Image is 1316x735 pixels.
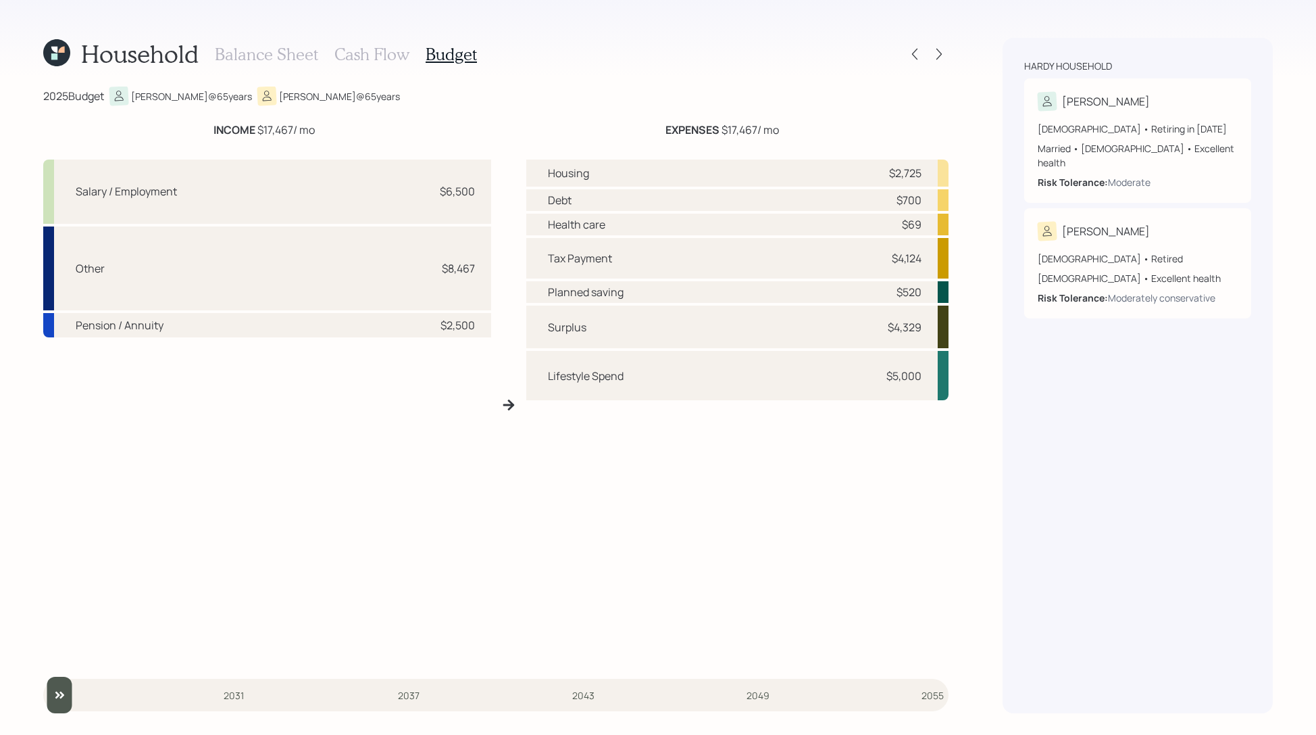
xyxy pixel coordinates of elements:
div: Other [76,260,105,277]
div: $5,000 [886,368,921,384]
div: $520 [896,284,921,300]
b: Risk Tolerance: [1038,176,1108,189]
div: $700 [896,192,921,208]
div: [PERSON_NAME] [1062,93,1150,110]
h3: Cash Flow [334,45,409,64]
b: Risk Tolerance: [1038,291,1108,304]
div: 2025 Budget [43,88,104,104]
div: Tax Payment [548,250,612,266]
div: Debt [548,192,572,208]
b: EXPENSES [665,122,719,137]
div: Salary / Employment [76,183,177,199]
div: Lifestyle Spend [548,368,624,384]
div: Moderate [1108,175,1150,189]
b: INCOME [213,122,255,137]
div: $4,329 [888,319,921,335]
div: [PERSON_NAME] @ 65 years [131,89,252,103]
div: $17,467 / mo [213,122,315,138]
div: Pension / Annuity [76,317,163,333]
div: Married • [DEMOGRAPHIC_DATA] • Excellent health [1038,141,1238,170]
div: Surplus [548,319,586,335]
div: $6,500 [440,183,475,199]
div: Moderately conservative [1108,291,1215,305]
div: $8,467 [442,260,475,277]
div: $69 [902,216,921,233]
h3: Budget [426,45,477,64]
div: [PERSON_NAME] @ 65 years [279,89,400,103]
div: [DEMOGRAPHIC_DATA] • Retired [1038,252,1238,266]
div: [DEMOGRAPHIC_DATA] • Excellent health [1038,271,1238,285]
div: $2,725 [889,165,921,181]
div: Health care [548,216,605,233]
div: Housing [548,165,589,181]
div: Hardy household [1024,60,1112,73]
div: $17,467 / mo [665,122,779,138]
div: $4,124 [892,250,921,266]
div: [DEMOGRAPHIC_DATA] • Retiring in [DATE] [1038,122,1238,136]
h1: Household [81,39,199,68]
h3: Balance Sheet [215,45,318,64]
div: Planned saving [548,284,624,300]
div: $2,500 [440,317,475,333]
div: [PERSON_NAME] [1062,223,1150,239]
